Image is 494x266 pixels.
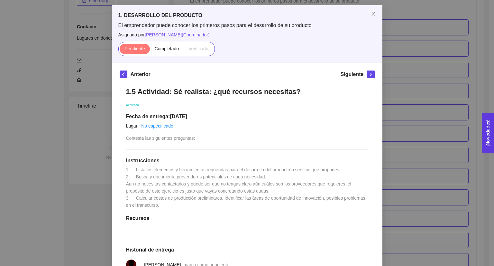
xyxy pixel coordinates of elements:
span: close [371,11,376,16]
h1: Recursos [126,215,368,222]
span: Actividad [126,103,139,107]
button: left [120,71,127,78]
span: El emprendedor puede conocer los primeros pasos para el desarrollo de su producto [118,22,376,29]
h1: Historial de entrega [126,247,368,253]
span: [PERSON_NAME] ( Coordinador ) [145,32,210,37]
button: right [367,71,375,78]
a: No especificado [141,123,173,128]
span: right [367,72,374,77]
span: Completado [155,46,179,51]
span: Pendiente [124,46,145,51]
h1: 1.5 Actividad: Sé realista: ¿qué recursos necesitas? [126,87,368,96]
button: Open Feedback Widget [482,113,494,153]
span: Asignado por [118,31,376,38]
span: Verificado [188,46,208,51]
h1: Instrucciones [126,157,368,164]
h1: Fecha de entrega: [DATE] [126,113,368,120]
span: 1. Lista los elementos y herramientas requeridas para el desarrollo del producto o servicio que p... [126,167,367,208]
h5: Anterior [131,71,151,78]
article: Lugar: [126,122,139,129]
span: Contesta las siguientes preguntas: [126,136,195,141]
h5: 1. DESARROLLO DEL PRODUCTO [118,12,376,19]
h5: Siguiente [340,71,363,78]
span: left [120,72,127,77]
button: Close [364,5,382,23]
